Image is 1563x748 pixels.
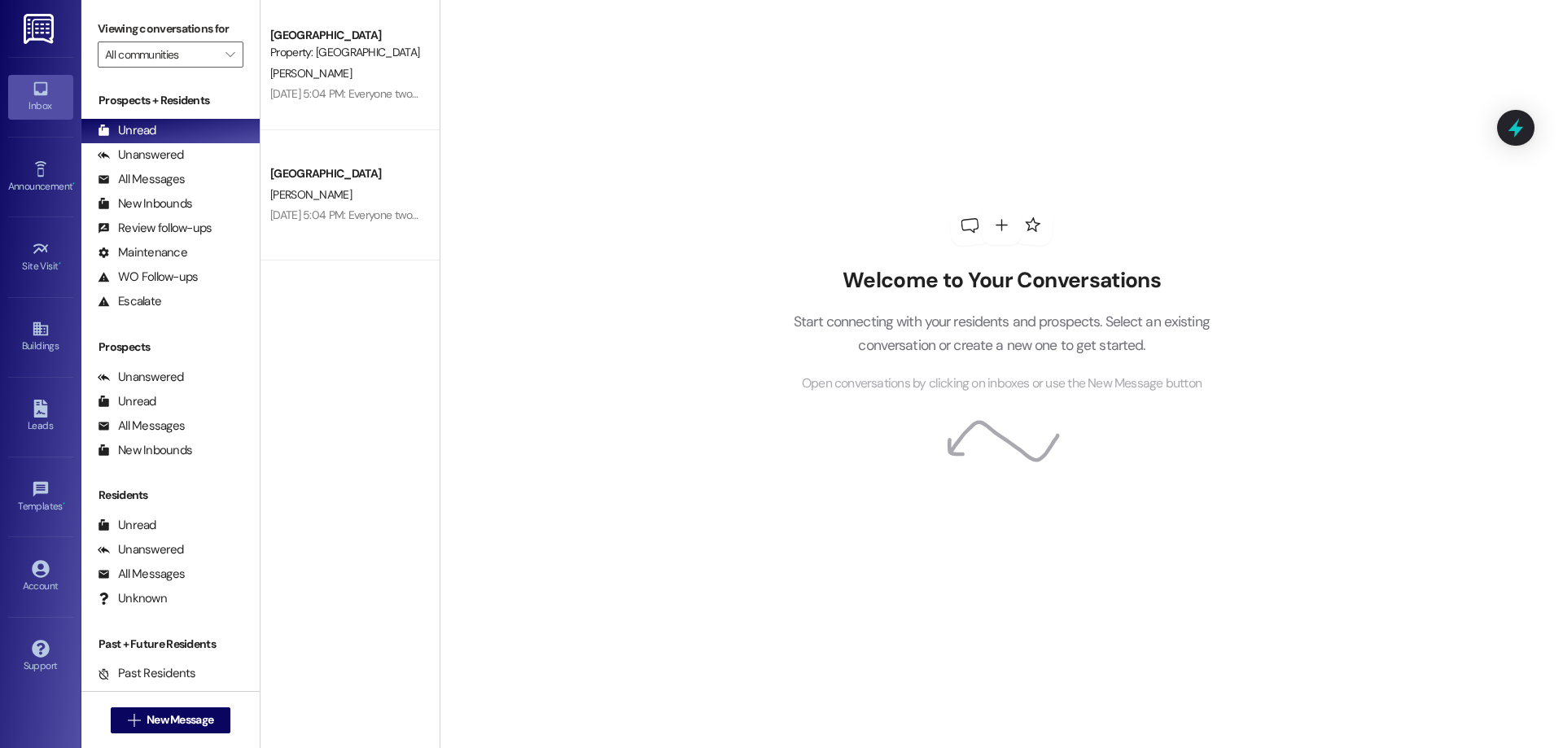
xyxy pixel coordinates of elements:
[98,171,185,188] div: All Messages
[98,244,187,261] div: Maintenance
[98,393,156,410] div: Unread
[8,75,73,119] a: Inbox
[270,187,352,202] span: [PERSON_NAME]
[98,665,196,682] div: Past Residents
[270,165,421,182] div: [GEOGRAPHIC_DATA]
[8,475,73,519] a: Templates •
[63,498,65,510] span: •
[98,293,161,310] div: Escalate
[98,369,184,386] div: Unanswered
[8,395,73,439] a: Leads
[98,269,198,286] div: WO Follow-ups
[98,147,184,164] div: Unanswered
[81,339,260,356] div: Prospects
[72,178,75,190] span: •
[98,122,156,139] div: Unread
[768,310,1234,357] p: Start connecting with your residents and prospects. Select an existing conversation or create a n...
[81,92,260,109] div: Prospects + Residents
[128,714,140,727] i: 
[225,48,234,61] i: 
[8,555,73,599] a: Account
[98,195,192,212] div: New Inbounds
[81,636,260,653] div: Past + Future Residents
[270,66,352,81] span: [PERSON_NAME]
[270,27,421,44] div: [GEOGRAPHIC_DATA]
[81,487,260,504] div: Residents
[59,258,61,269] span: •
[24,14,57,44] img: ResiDesk Logo
[8,635,73,679] a: Support
[98,566,185,583] div: All Messages
[98,418,185,435] div: All Messages
[98,517,156,534] div: Unread
[98,16,243,42] label: Viewing conversations for
[8,235,73,279] a: Site Visit •
[98,541,184,558] div: Unanswered
[8,315,73,359] a: Buildings
[105,42,217,68] input: All communities
[98,220,212,237] div: Review follow-ups
[98,590,167,607] div: Unknown
[111,707,231,733] button: New Message
[768,268,1234,294] h2: Welcome to Your Conversations
[147,711,213,728] span: New Message
[802,374,1202,394] span: Open conversations by clicking on inboxes or use the New Message button
[270,44,421,61] div: Property: [GEOGRAPHIC_DATA]
[98,442,192,459] div: New Inbounds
